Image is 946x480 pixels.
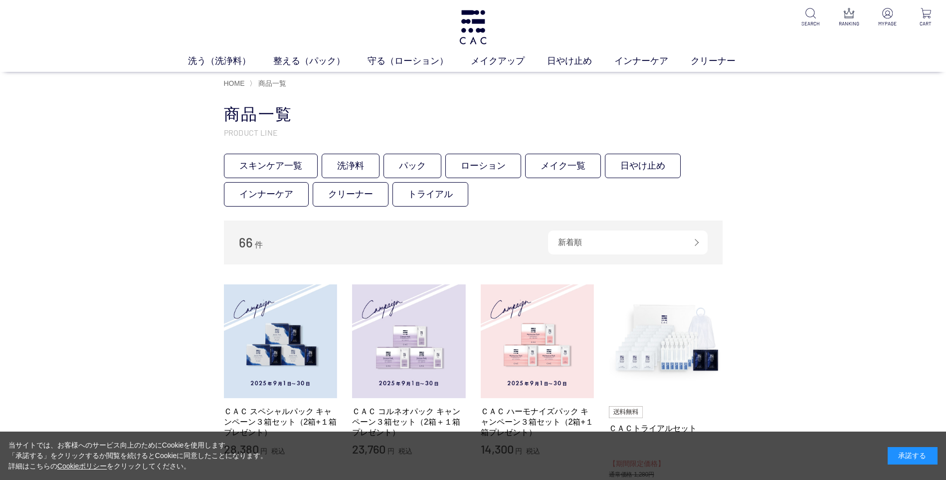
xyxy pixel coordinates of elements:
[691,54,758,68] a: クリーナー
[914,20,938,27] p: CART
[224,154,318,178] a: スキンケア一覧
[837,8,861,27] a: RANKING
[605,154,681,178] a: 日やけ止め
[471,54,547,68] a: メイクアップ
[383,154,441,178] a: パック
[239,235,253,250] span: 66
[352,284,466,398] img: ＣＡＣ コルネオパック キャンペーン３箱セット（2箱＋１箱プレゼント）
[481,406,594,438] a: ＣＡＣ ハーモナイズパック キャンペーン３箱セット（2箱+１箱プレゼント）
[798,20,823,27] p: SEARCH
[392,182,468,207] a: トライアル
[888,447,938,465] div: 承諾する
[273,54,368,68] a: 整える（パック）
[368,54,471,68] a: 守る（ローション）
[188,54,273,68] a: 洗う（洗浄料）
[525,154,601,178] a: メイク一覧
[458,10,488,44] img: logo
[249,79,289,88] li: 〉
[224,284,338,398] img: ＣＡＣ スペシャルパック キャンペーン３箱セット（2箱+１箱プレゼント）
[875,20,900,27] p: MYPAGE
[322,154,379,178] a: 洗浄料
[57,462,107,470] a: Cookieポリシー
[837,20,861,27] p: RANKING
[352,406,466,438] a: ＣＡＣ コルネオパック キャンペーン３箱セット（2箱＋１箱プレゼント）
[224,406,338,438] a: ＣＡＣ スペシャルパック キャンペーン３箱セット（2箱+１箱プレゼント）
[481,284,594,398] img: ＣＡＣ ハーモナイズパック キャンペーン３箱セット（2箱+１箱プレゼント）
[224,182,309,207] a: インナーケア
[875,8,900,27] a: MYPAGE
[609,423,723,434] a: ＣＡＣトライアルセット
[445,154,521,178] a: ローション
[547,54,614,68] a: 日やけ止め
[609,406,643,418] img: 送料無料
[224,104,723,125] h1: 商品一覧
[258,79,286,87] span: 商品一覧
[914,8,938,27] a: CART
[8,440,268,472] div: 当サイトでは、お客様へのサービス向上のためにCookieを使用します。 「承諾する」をクリックするか閲覧を続けるとCookieに同意したことになります。 詳細はこちらの をクリックしてください。
[224,79,245,87] a: HOME
[313,182,388,207] a: クリーナー
[255,240,263,249] span: 件
[609,284,723,398] img: ＣＡＣトライアルセット
[548,231,708,254] div: 新着順
[256,79,286,87] a: 商品一覧
[798,8,823,27] a: SEARCH
[614,54,691,68] a: インナーケア
[224,127,723,138] p: PRODUCT LINE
